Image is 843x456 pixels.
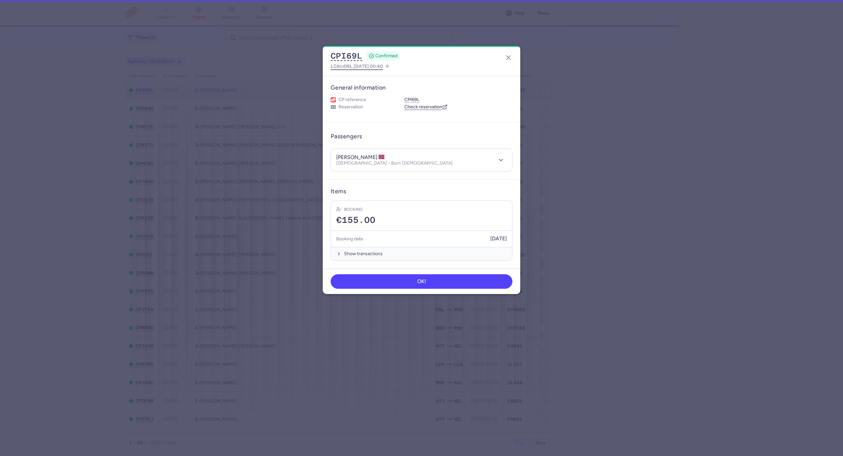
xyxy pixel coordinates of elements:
h3: Items [331,188,346,195]
figure: 1L airline logo [331,97,336,102]
span: CONFIRMED [375,53,397,59]
div: Booking€155.00 [331,201,512,231]
span: Reservation [339,104,363,110]
button: CPI69L [404,97,419,103]
h4: Booking [344,206,363,213]
span: [DATE] [490,236,507,242]
span: OSL [344,64,353,69]
button: Show transactions [331,247,512,260]
a: LCAtoOSL,[DATE] 00:40 [331,62,390,70]
span: CP reference [339,97,366,103]
h5: Booking date [336,235,363,243]
button: CPI69L [331,51,362,61]
h3: General information [331,84,512,92]
h3: Passengers [331,133,362,140]
h4: [PERSON_NAME] [336,154,385,161]
span: to , [331,62,383,70]
span: OK! [417,279,426,284]
button: OK! [331,274,512,289]
span: LCA [331,64,340,69]
p: [DEMOGRAPHIC_DATA] • Born [DEMOGRAPHIC_DATA] [336,161,453,166]
span: €155.00 [336,215,375,225]
a: Check reservation [404,104,448,110]
span: [DATE] 00:40 [354,64,383,69]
